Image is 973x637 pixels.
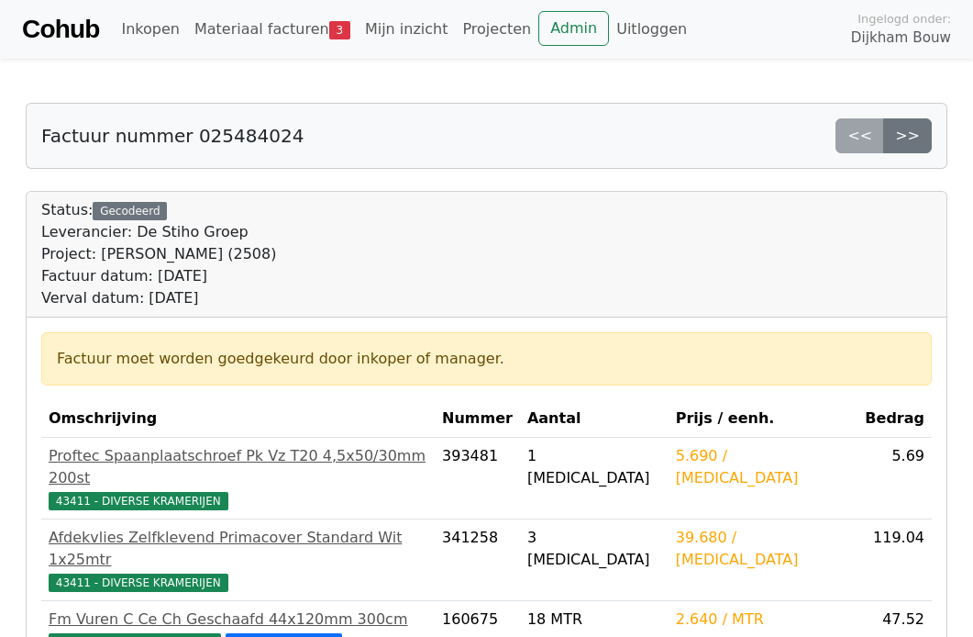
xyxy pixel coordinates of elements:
[520,400,669,438] th: Aantal
[41,265,276,287] div: Factuur datum: [DATE]
[49,492,228,510] span: 43411 - DIVERSE KRAMERIJEN
[527,527,661,571] div: 3 [MEDICAL_DATA]
[41,400,435,438] th: Omschrijving
[435,438,520,520] td: 393481
[857,400,932,438] th: Bedrag
[41,287,276,309] div: Verval datum: [DATE]
[609,11,694,48] a: Uitloggen
[527,609,661,631] div: 18 MTR
[857,10,951,28] span: Ingelogd onder:
[676,527,851,571] div: 39.680 / [MEDICAL_DATA]
[857,438,932,520] td: 5.69
[49,609,427,631] div: Fm Vuren C Ce Ch Geschaafd 44x120mm 300cm
[93,202,167,220] div: Gecodeerd
[49,527,427,593] a: Afdekvlies Zelfklevend Primacover Standard Wit 1x25mtr43411 - DIVERSE KRAMERIJEN
[455,11,538,48] a: Projecten
[49,527,427,571] div: Afdekvlies Zelfklevend Primacover Standard Wit 1x25mtr
[49,445,427,511] a: Proftec Spaanplaatschroef Pk Vz T20 4,5x50/30mm 200st43411 - DIVERSE KRAMERIJEN
[49,574,228,592] span: 43411 - DIVERSE KRAMERIJEN
[435,400,520,438] th: Nummer
[22,7,99,51] a: Cohub
[41,125,304,147] h5: Factuur nummer 025484024
[114,11,186,48] a: Inkopen
[538,11,609,46] a: Admin
[883,118,932,153] a: >>
[669,400,858,438] th: Prijs / eenh.
[41,221,276,243] div: Leverancier: De Stiho Groep
[187,11,358,48] a: Materiaal facturen3
[527,445,661,489] div: 1 [MEDICAL_DATA]
[41,243,276,265] div: Project: [PERSON_NAME] (2508)
[857,520,932,601] td: 119.04
[57,348,916,370] div: Factuur moet worden goedgekeurd door inkoper of manager.
[329,21,350,39] span: 3
[435,520,520,601] td: 341258
[676,445,851,489] div: 5.690 / [MEDICAL_DATA]
[41,199,276,309] div: Status:
[676,609,851,631] div: 2.640 / MTR
[49,445,427,489] div: Proftec Spaanplaatschroef Pk Vz T20 4,5x50/30mm 200st
[851,28,951,49] span: Dijkham Bouw
[358,11,456,48] a: Mijn inzicht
